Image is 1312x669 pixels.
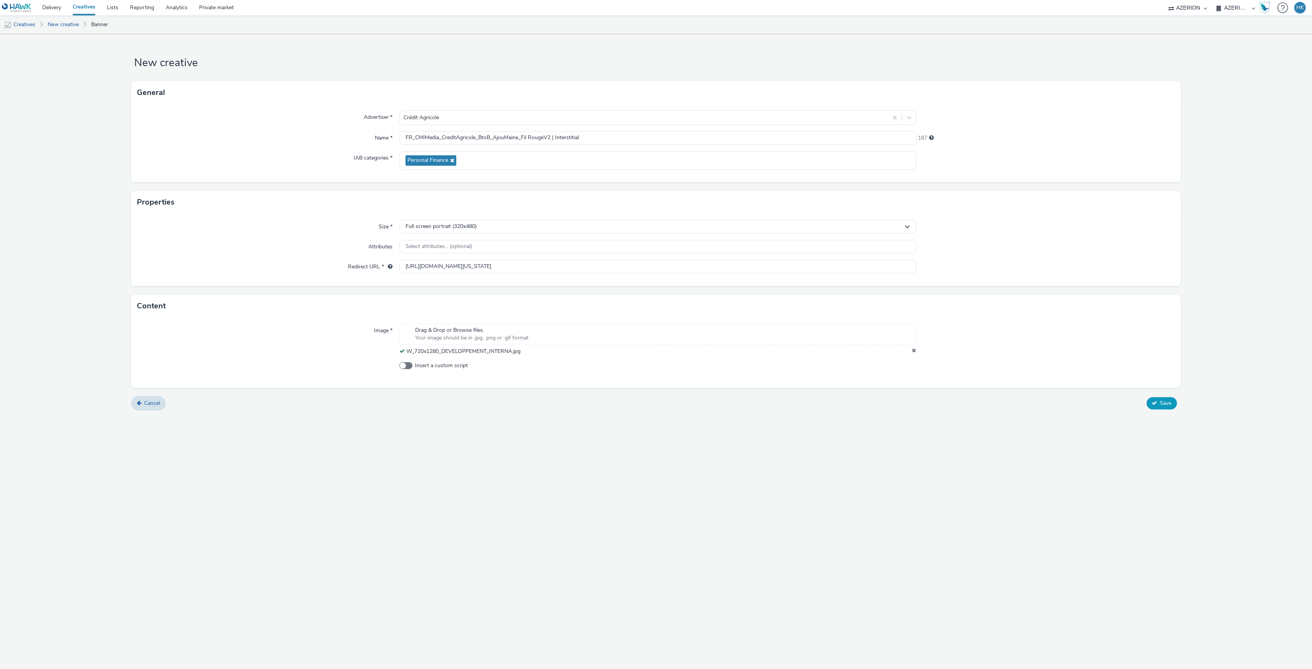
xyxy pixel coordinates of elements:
span: Drag & Drop or Browse files. [415,326,529,334]
button: Save [1147,397,1177,409]
span: Personal Finance [407,157,448,164]
span: Full screen portrait (320x480) [406,223,477,230]
label: IAB categories * [351,151,396,162]
label: Redirect URL * [345,260,396,271]
a: Hawk Academy [1259,2,1274,14]
div: HK [1296,2,1304,13]
div: URL will be used as a validation URL with some SSPs and it will be the redirection URL of your cr... [384,263,392,271]
img: Hawk Academy [1259,2,1270,14]
label: Image * [371,324,396,334]
a: New creative [44,15,83,34]
img: mobile [4,21,12,29]
a: Cancel [131,396,166,411]
label: Name * [372,131,396,142]
span: Cancel [144,399,160,407]
h3: Properties [137,196,175,208]
input: url... [399,260,916,273]
span: Insert a custom script [415,362,468,369]
h3: Content [137,300,166,312]
img: undefined Logo [2,3,32,13]
label: Attributes [365,240,396,251]
span: 187 [918,134,928,142]
label: Size * [376,220,396,231]
span: W_720x1280_DEVELOPPEMENT_INTERNA.jpg [406,348,520,355]
div: Maximum 255 characters [930,134,934,142]
a: Banner [87,15,112,34]
span: Select attributes... (optional) [406,243,472,250]
h1: New creative [131,56,1181,70]
span: Save [1160,399,1172,407]
input: Name [399,131,916,145]
label: Advertiser * [361,110,396,121]
span: Your image should be in .jpg, .png or .gif format [415,334,529,342]
h3: General [137,87,165,98]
